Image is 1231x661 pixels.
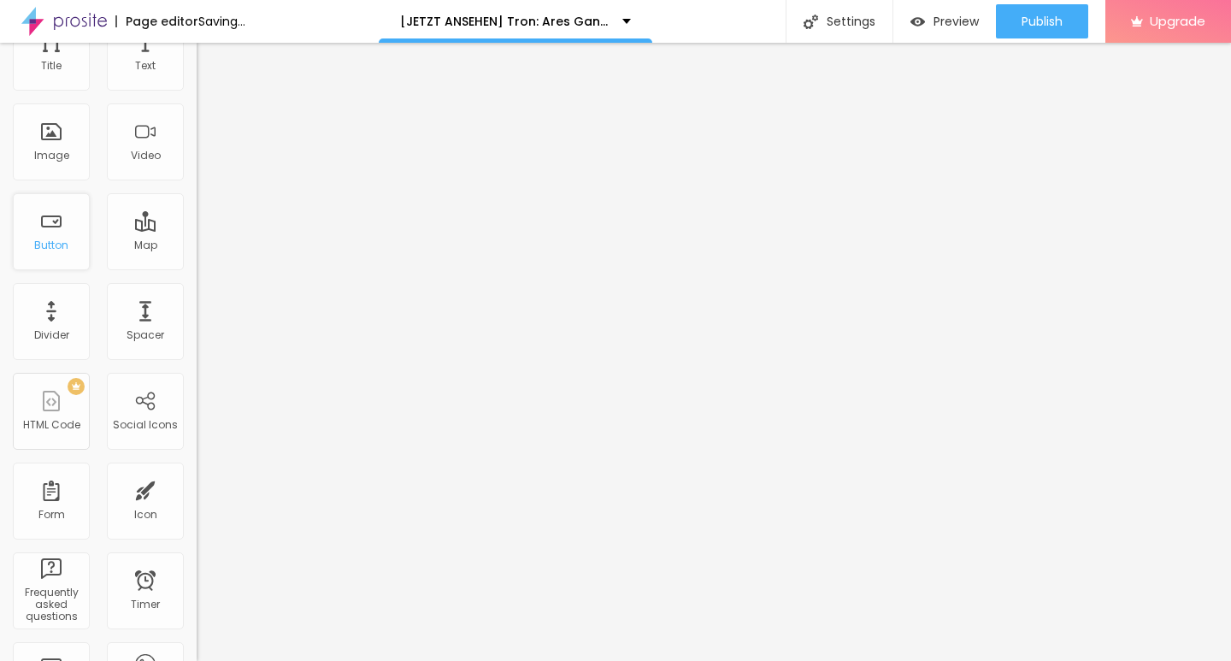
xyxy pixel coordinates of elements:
div: Divider [34,329,69,341]
span: Preview [934,15,979,28]
button: Publish [996,4,1088,38]
div: Button [34,239,68,251]
div: HTML Code [23,419,80,431]
div: Timer [131,599,160,611]
p: [JETZT ANSEHEN] Tron: Ares Ganzer Film auf Deutsch — 1080p FULL HD! [400,15,610,27]
iframe: Editor [197,43,1231,661]
div: Map [134,239,157,251]
div: Saving... [198,15,245,27]
div: Icon [134,509,157,521]
div: Video [131,150,161,162]
span: Upgrade [1150,14,1205,28]
img: view-1.svg [910,15,925,29]
div: Text [135,60,156,72]
div: Social Icons [113,419,178,431]
div: Image [34,150,69,162]
div: Spacer [127,329,164,341]
div: Title [41,60,62,72]
img: Icone [804,15,818,29]
button: Preview [893,4,996,38]
div: Form [38,509,65,521]
span: Publish [1022,15,1063,28]
div: Frequently asked questions [17,587,85,623]
div: Page editor [115,15,198,27]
